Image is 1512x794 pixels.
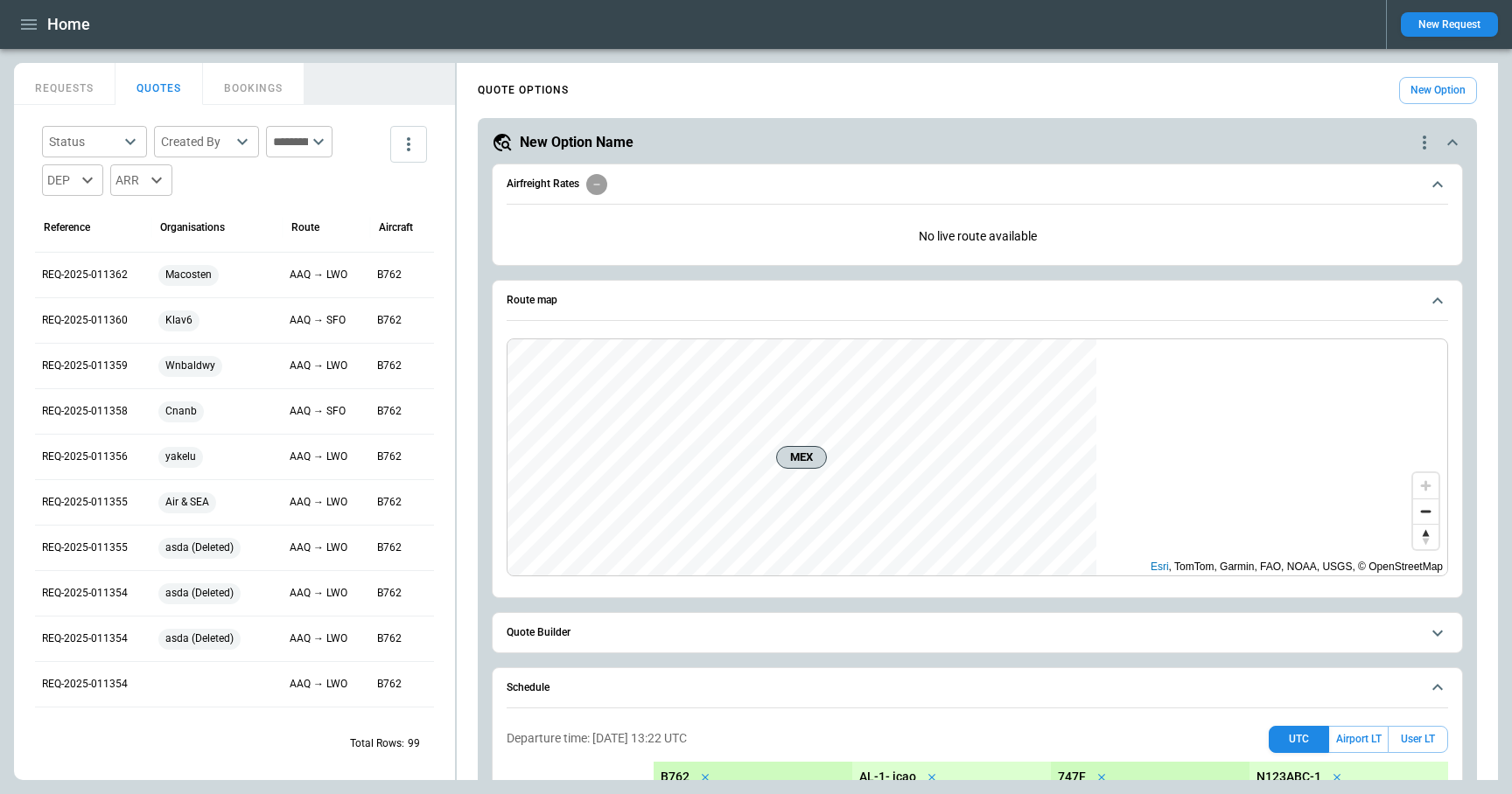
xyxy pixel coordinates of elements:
p: AAQ → LWO [290,586,347,601]
div: , TomTom, Garmin, FAO, NOAA, USGS, © OpenStreetMap [1151,558,1443,575]
h6: Quote Builder [507,627,570,638]
div: Aircraft [379,221,413,233]
p: AAQ → LWO [290,268,347,282]
p: 747F [1058,770,1086,784]
p: No live route available [507,215,1448,258]
span: Macosten [158,253,219,297]
p: N123ABC-1 [1256,770,1321,784]
p: AAQ → LWO [290,631,347,646]
button: Schedule [507,668,1448,708]
p: REQ-2025-011359 [42,359,128,373]
button: Zoom in [1413,473,1438,498]
p: B762 [377,404,402,419]
p: REQ-2025-011355 [42,495,128,510]
p: B762 [377,313,402,328]
div: DEP [42,164,103,196]
button: User LT [1388,726,1448,753]
h4: QUOTE OPTIONS [478,87,569,94]
span: Wnbaldwy [158,344,222,388]
div: Organisations [160,221,225,233]
button: New Option Namequote-option-actions [492,132,1463,153]
button: more [390,126,427,163]
p: REQ-2025-011356 [42,449,128,464]
div: Route [291,221,319,233]
p: B762 [377,677,402,692]
button: Airport LT [1329,726,1388,753]
button: REQUESTS [14,63,115,105]
button: Zoom out [1413,498,1438,524]
button: UTC [1269,726,1329,753]
p: B762 [377,449,402,464]
span: asda (Deleted) [158,616,241,661]
p: B762 [661,770,689,784]
p: REQ-2025-011354 [42,631,128,646]
canvas: Map [507,339,1096,575]
p: REQ-2025-011362 [42,268,128,282]
a: Esri [1151,561,1169,573]
p: AAQ → LWO [290,677,347,692]
span: Air & SEA [158,480,216,525]
h6: Schedule [507,682,549,693]
p: AAQ → LWO [290,359,347,373]
button: QUOTES [115,63,203,105]
button: Quote Builder [507,613,1448,652]
span: asda (Deleted) [158,571,241,616]
p: REQ-2025-011354 [42,586,128,601]
div: quote-option-actions [1414,132,1435,153]
p: AAQ → LWO [290,449,347,464]
button: Route map [507,281,1448,321]
p: AAQ → SFO [290,313,346,328]
div: Created By [161,133,231,150]
button: Reset bearing to north [1413,524,1438,549]
p: REQ-2025-011358 [42,404,128,419]
p: Departure time: [DATE] 13:22 UTC [507,731,687,746]
div: Route map [507,338,1448,576]
div: Status [49,133,119,150]
span: asda (Deleted) [158,526,241,570]
button: BOOKINGS [203,63,304,105]
button: New Option [1399,77,1477,104]
h6: Route map [507,295,557,306]
button: Airfreight Rates [507,164,1448,205]
span: MEX [784,449,819,466]
h1: Home [47,14,90,35]
button: New Request [1401,12,1498,37]
span: Cnanb [158,389,204,434]
p: B762 [377,359,402,373]
p: AL-1- icao [859,770,916,784]
h5: New Option Name [520,133,633,152]
p: B762 [377,495,402,510]
h6: Airfreight Rates [507,178,579,190]
p: B762 [377,268,402,282]
p: REQ-2025-011360 [42,313,128,328]
span: yakelu [158,435,203,479]
div: ARR [110,164,172,196]
p: REQ-2025-011355 [42,540,128,555]
p: B762 [377,586,402,601]
p: AAQ → SFO [290,404,346,419]
p: REQ-2025-011354 [42,677,128,692]
div: Reference [44,221,90,233]
p: AAQ → LWO [290,495,347,510]
span: Klav6 [158,298,199,343]
p: Total Rows: [350,736,404,751]
p: B762 [377,540,402,555]
p: B762 [377,631,402,646]
div: Airfreight Rates [507,215,1448,258]
p: 99 [408,736,420,751]
p: AAQ → LWO [290,540,347,555]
